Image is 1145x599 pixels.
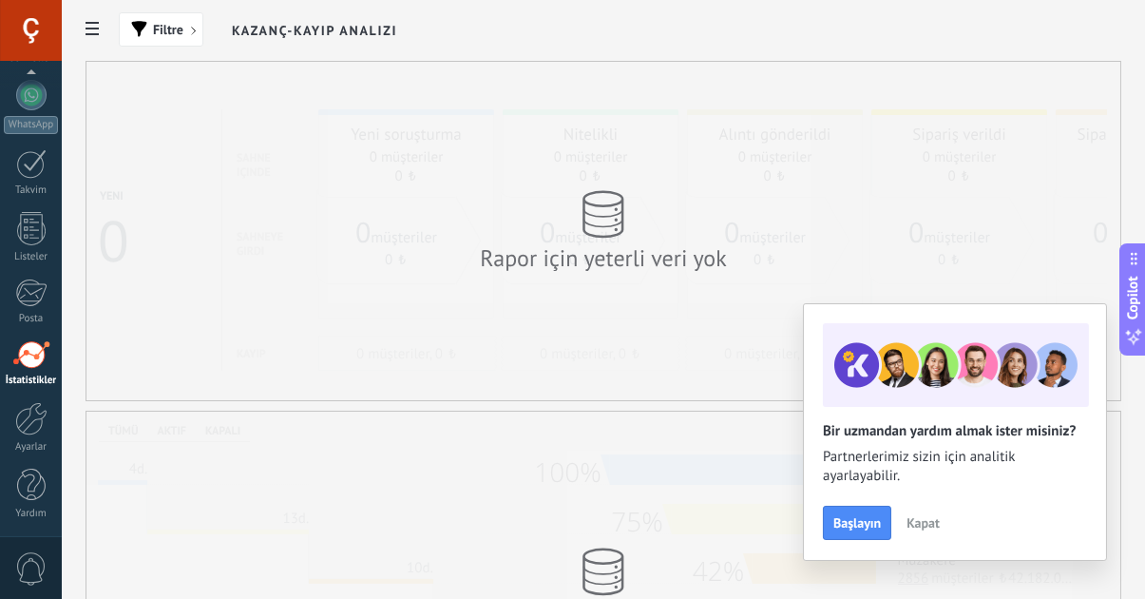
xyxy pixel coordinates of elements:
button: Kapat [898,509,948,537]
div: WhatsApp [4,116,58,134]
div: Ayarlar [4,441,59,454]
div: Rapor için yeterli veri yok [432,243,774,273]
div: Listeler [4,251,59,263]
button: Başlayın [823,506,891,540]
span: Copilot [1124,277,1143,320]
div: İstatistikler [4,375,59,387]
div: Takvim [4,184,59,197]
span: Kapat [906,516,940,530]
div: Posta [4,313,59,325]
span: Partnerlerimiz sizin için analitik ayarlayabilir. [823,448,1087,486]
button: Filtre [119,12,203,47]
span: Başlayın [833,516,881,530]
h2: Bir uzmandan yardım almak ister misiniz? [823,422,1087,440]
div: Yardım [4,508,59,520]
span: Filtre [153,23,183,36]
